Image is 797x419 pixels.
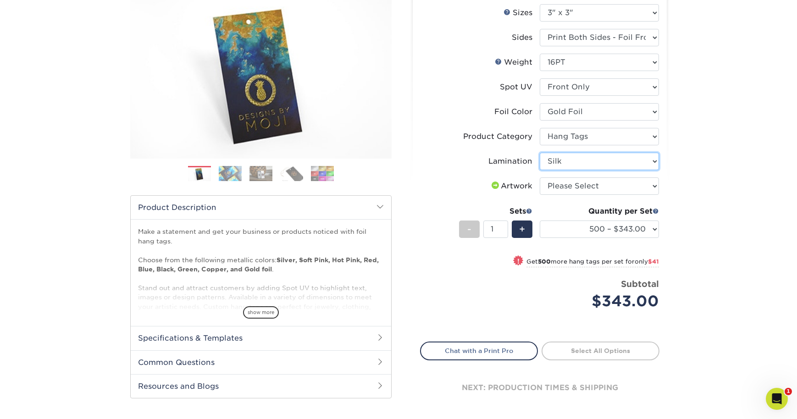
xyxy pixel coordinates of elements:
h2: Product Description [131,196,391,219]
strong: Subtotal [621,279,659,289]
div: Quantity per Set [540,206,659,217]
div: $343.00 [547,290,659,312]
a: Select All Options [542,342,659,360]
img: Hang Tags 04 [280,165,303,182]
span: 1 [785,388,792,395]
div: Foil Color [494,106,532,117]
div: Sizes [504,7,532,18]
img: Hang Tags 01 [188,166,211,182]
span: + [519,222,525,236]
span: only [635,258,659,265]
h2: Common Questions [131,350,391,374]
div: next: production times & shipping [420,360,659,415]
a: Chat with a Print Pro [420,342,538,360]
h2: Specifications & Templates [131,326,391,350]
div: Weight [495,57,532,68]
strong: 500 [538,258,551,265]
p: Make a statement and get your business or products noticed with foil hang tags. Choose from the f... [138,227,384,339]
span: $41 [648,258,659,265]
span: - [467,222,471,236]
div: Lamination [488,156,532,167]
span: ! [517,256,520,266]
iframe: Intercom live chat [766,388,788,410]
div: Sets [459,206,532,217]
div: Artwork [490,181,532,192]
img: Hang Tags 05 [311,165,334,182]
small: Get more hang tags per set for [526,258,659,267]
span: show more [243,306,279,319]
img: Hang Tags 03 [249,165,272,182]
iframe: Google Customer Reviews [2,391,78,416]
img: Hang Tags 02 [219,165,242,182]
div: Sides [512,32,532,43]
h2: Resources and Blogs [131,374,391,398]
div: Product Category [463,131,532,142]
strong: Silver, Soft Pink, Hot Pink, Red, Blue, Black, Green, Copper, and Gold foil [138,256,379,273]
div: Spot UV [500,82,532,93]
